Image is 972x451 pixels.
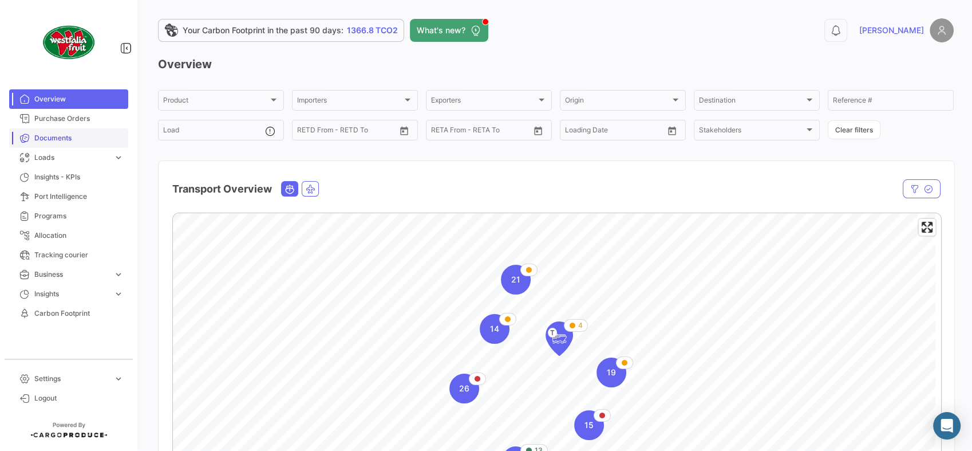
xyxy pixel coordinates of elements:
[546,321,573,356] div: Map marker
[282,182,298,196] button: Ocean
[530,122,547,139] button: Open calendar
[511,274,520,285] span: 21
[297,98,402,106] span: Importers
[431,98,536,106] span: Exporters
[699,128,804,136] span: Stakeholders
[34,191,124,202] span: Port Intelligence
[459,383,469,394] span: 26
[431,128,447,136] input: From
[113,374,124,384] span: expand_more
[9,206,128,226] a: Programs
[501,265,531,295] div: Map marker
[9,167,128,187] a: Insights - KPIs
[565,128,581,136] input: From
[589,128,636,136] input: To
[596,358,626,387] div: Map marker
[455,128,502,136] input: To
[565,98,670,106] span: Origin
[34,230,124,241] span: Allocation
[158,19,404,42] a: Your Carbon Footprint in the past 90 days:1366.8 TCO2
[34,289,109,299] span: Insights
[34,133,124,143] span: Documents
[548,328,557,338] span: T
[34,113,124,124] span: Purchase Orders
[34,94,124,104] span: Overview
[9,187,128,206] a: Port Intelligence
[40,14,97,71] img: client-50.png
[490,323,499,335] span: 14
[34,393,124,403] span: Logout
[699,98,804,106] span: Destination
[449,374,479,403] div: Map marker
[163,98,268,106] span: Product
[347,25,398,36] span: 1366.8 TCO2
[663,122,681,139] button: Open calendar
[480,314,509,344] div: Map marker
[113,269,124,280] span: expand_more
[919,219,935,236] button: Enter fullscreen
[859,25,924,36] span: [PERSON_NAME]
[410,19,488,42] button: What's new?
[9,226,128,245] a: Allocation
[34,308,124,319] span: Carbon Footprint
[158,56,954,72] h3: Overview
[302,182,318,196] button: Air
[34,152,109,163] span: Loads
[183,25,343,36] span: Your Carbon Footprint in the past 90 days:
[321,128,368,136] input: To
[34,172,124,182] span: Insights - KPIs
[9,245,128,265] a: Tracking courier
[34,211,124,221] span: Programs
[574,410,604,440] div: Map marker
[607,367,616,378] span: 19
[34,374,109,384] span: Settings
[9,128,128,148] a: Documents
[828,120,880,139] button: Clear filters
[584,419,594,431] span: 15
[172,181,272,197] h4: Transport Overview
[417,25,465,36] span: What's new?
[113,289,124,299] span: expand_more
[34,269,109,280] span: Business
[933,412,961,440] div: Abrir Intercom Messenger
[34,250,124,260] span: Tracking courier
[396,122,413,139] button: Open calendar
[578,320,583,331] span: 4
[297,128,313,136] input: From
[113,152,124,163] span: expand_more
[9,89,128,109] a: Overview
[9,109,128,128] a: Purchase Orders
[930,18,954,42] img: placeholder-user.png
[9,304,128,323] a: Carbon Footprint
